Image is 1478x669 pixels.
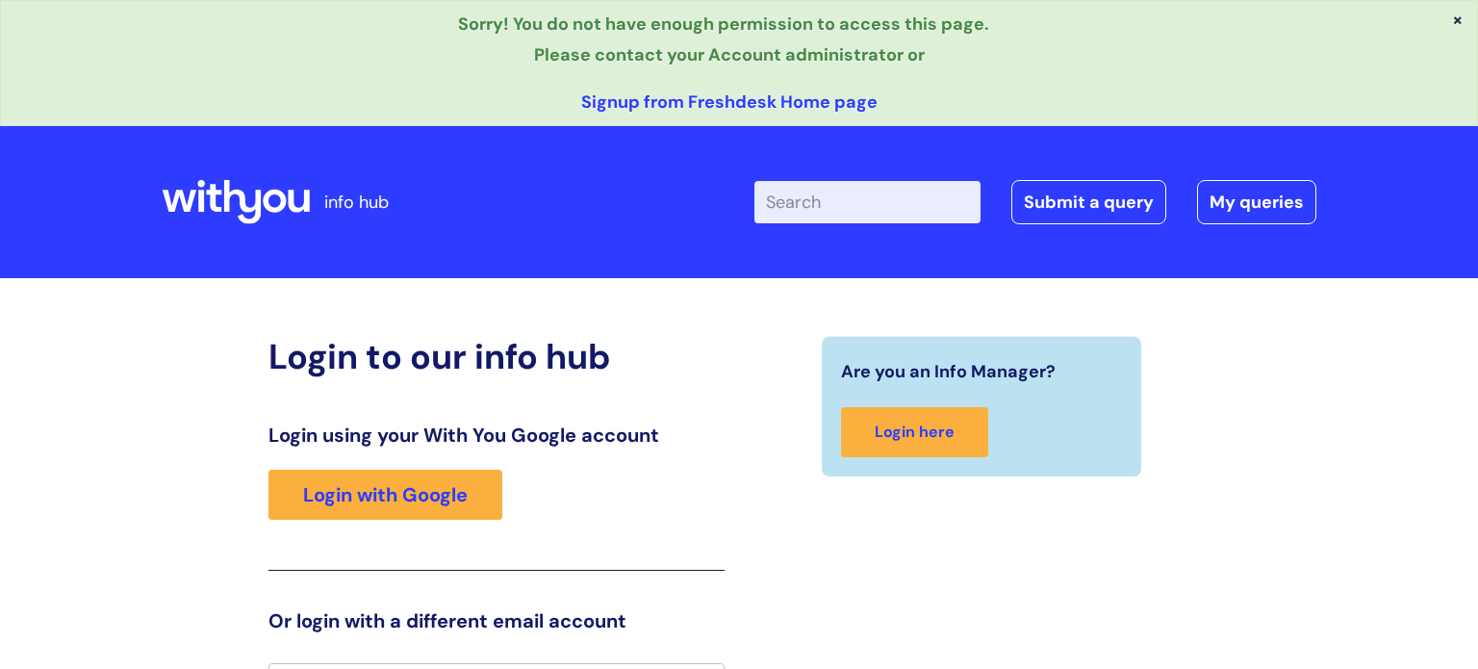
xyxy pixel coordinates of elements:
h2: Login to our info hub [268,336,725,377]
p: info hub [324,187,389,218]
a: Signup from Freshdesk Home page [581,90,878,114]
a: Submit a query [1011,180,1166,224]
button: × [1452,11,1464,28]
h3: Login using your With You Google account [268,424,725,447]
h3: Or login with a different email account [268,609,725,632]
p: Sorry! You do not have enough permission to access this page. Please contact your Account adminis... [14,9,1443,71]
a: Login with Google [268,470,502,520]
a: My queries [1197,180,1316,224]
a: Login here [841,407,988,458]
input: Search [754,181,981,223]
span: Are you an Info Manager? [841,356,1056,387]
